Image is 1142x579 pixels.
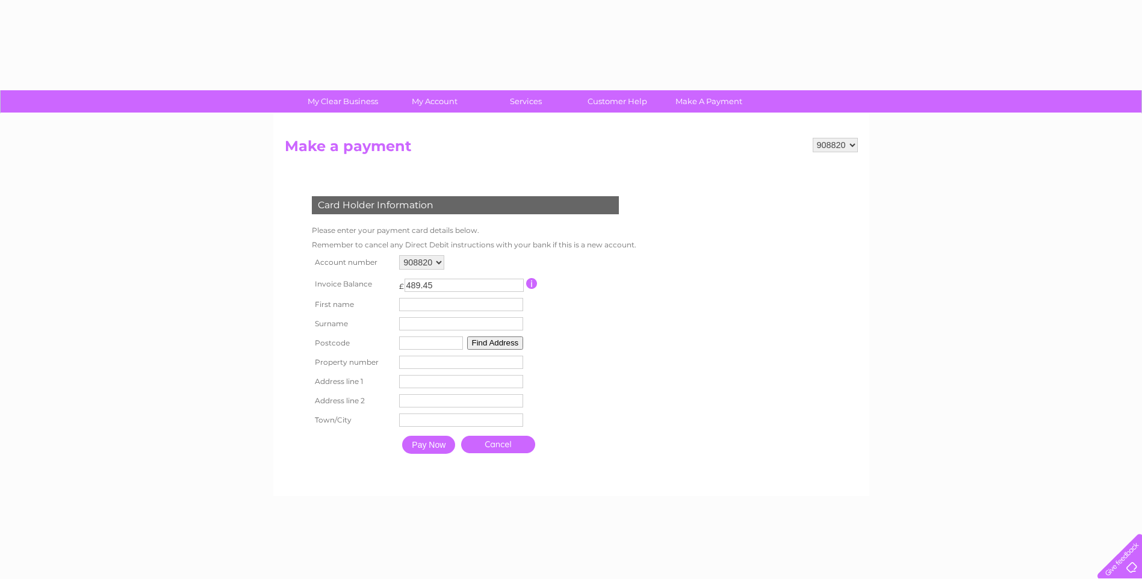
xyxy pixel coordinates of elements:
a: Customer Help [568,90,667,113]
td: Remember to cancel any Direct Debit instructions with your bank if this is a new account. [309,238,639,252]
td: Please enter your payment card details below. [309,223,639,238]
a: Make A Payment [659,90,759,113]
a: My Clear Business [293,90,393,113]
th: Address line 2 [309,391,397,410]
h2: Make a payment [285,138,858,161]
th: Account number [309,252,397,273]
th: Town/City [309,410,397,430]
button: Find Address [467,336,524,350]
a: Services [476,90,576,113]
th: Address line 1 [309,372,397,391]
th: Surname [309,314,397,333]
a: Cancel [461,436,535,453]
th: First name [309,295,397,314]
td: £ [399,276,404,291]
input: Information [526,278,538,289]
th: Property number [309,353,397,372]
th: Invoice Balance [309,273,397,295]
input: Pay Now [402,436,455,454]
a: My Account [385,90,484,113]
div: Card Holder Information [312,196,619,214]
th: Postcode [309,333,397,353]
